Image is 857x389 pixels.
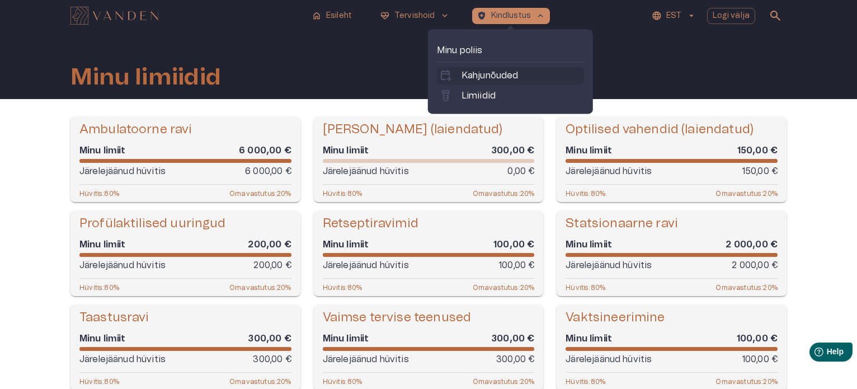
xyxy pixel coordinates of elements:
h5: Retseptiravimid [323,215,418,232]
p: Limiidid [462,89,496,102]
a: labsLimiidid [439,89,582,102]
p: Omavastutus : 20 % [229,189,291,198]
h5: Taastusravi [79,310,149,326]
p: Järelejäänud hüvitis [323,353,409,366]
p: Järelejäänud hüvitis [323,259,409,272]
p: 2 000,00 € [732,259,778,272]
p: Järelejäänud hüvitis [79,165,166,178]
p: Omavastutus : 20 % [473,283,535,292]
p: Omavastutus : 20 % [715,189,778,198]
h6: 200,00 € [248,238,291,251]
p: Järelejäänud hüvitis [79,259,166,272]
p: Omavastutus : 20 % [473,189,535,198]
button: health_and_safetyKindlustuskeyboard_arrow_up [472,8,550,24]
h6: 2 000,00 € [726,238,778,251]
span: ecg_heart [380,11,390,21]
h6: Minu limiit [79,144,126,157]
h5: [PERSON_NAME] (laiendatud) [323,121,503,138]
p: Järelejäänud hüvitis [566,165,652,178]
img: Vanden logo [70,7,158,25]
p: Hüvitis : 80 % [79,377,119,386]
h1: Minu limiidid [70,64,221,90]
p: Omavastutus : 20 % [715,377,778,386]
h6: 6 000,00 € [239,144,291,157]
h6: 300,00 € [491,144,534,157]
p: 300,00 € [496,353,534,366]
span: calendar_add_on [439,69,453,82]
p: Hüvitis : 80 % [79,189,119,198]
p: 100,00 € [498,259,534,272]
h5: Statsionaarne ravi [566,215,678,232]
p: Hüvitis : 80 % [323,189,362,198]
p: Hüvitis : 80 % [566,283,605,292]
h5: Vaimse tervise teenused [323,310,471,326]
p: 200,00 € [253,259,291,272]
h6: Minu limiit [323,144,369,157]
h6: Minu limiit [323,332,369,345]
h5: Profülaktilised uuringud [79,215,226,232]
p: 0,00 € [507,165,534,178]
p: 300,00 € [253,353,291,366]
p: 6 000,00 € [245,165,291,178]
p: 150,00 € [742,165,778,178]
p: Järelejäänud hüvitis [79,353,166,366]
span: health_and_safety [477,11,487,21]
h6: 100,00 € [737,332,778,345]
h6: Minu limiit [323,238,369,251]
a: Navigate to homepage [70,8,303,24]
p: Hüvitis : 80 % [79,283,119,292]
p: Omavastutus : 20 % [473,377,535,386]
button: Logi välja [707,8,756,24]
h6: Minu limiit [566,332,612,345]
h6: 300,00 € [248,332,291,345]
h6: 150,00 € [737,144,778,157]
p: Logi välja [713,10,750,22]
p: Omavastutus : 20 % [715,283,778,292]
h6: Minu limiit [79,332,126,345]
span: keyboard_arrow_down [440,11,450,21]
p: Hüvitis : 80 % [323,283,362,292]
h6: 100,00 € [493,238,534,251]
h6: 300,00 € [491,332,534,345]
h6: Minu limiit [79,238,126,251]
h5: Ambulatoorne ravi [79,121,192,138]
button: open search modal [764,4,787,27]
a: calendar_add_onKahjunõuded [439,69,582,82]
span: keyboard_arrow_up [535,11,545,21]
p: Hüvitis : 80 % [323,377,362,386]
button: homeEsileht [307,8,357,24]
p: Järelejäänud hüvitis [566,353,652,366]
h5: Optilised vahendid (laiendatud) [566,121,754,138]
button: ecg_heartTervishoidkeyboard_arrow_down [375,8,454,24]
p: Kahjunõuded [462,69,519,82]
span: search [769,9,782,22]
p: Hüvitis : 80 % [566,377,605,386]
p: Hüvitis : 80 % [566,189,605,198]
p: EST [666,10,681,22]
p: Omavastutus : 20 % [229,283,291,292]
h6: Minu limiit [566,238,612,251]
p: Kindlustus [491,10,531,22]
p: Tervishoid [394,10,435,22]
span: home [312,11,322,21]
p: 100,00 € [742,353,778,366]
h6: Minu limiit [566,144,612,157]
p: Omavastutus : 20 % [229,377,291,386]
h5: Vaktsineerimine [566,310,665,326]
button: EST [650,8,698,24]
p: Esileht [326,10,352,22]
span: labs [439,89,453,102]
iframe: Help widget launcher [770,338,857,369]
p: Järelejäänud hüvitis [323,165,409,178]
p: Järelejäänud hüvitis [566,259,652,272]
p: Minu poliis [437,44,584,57]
